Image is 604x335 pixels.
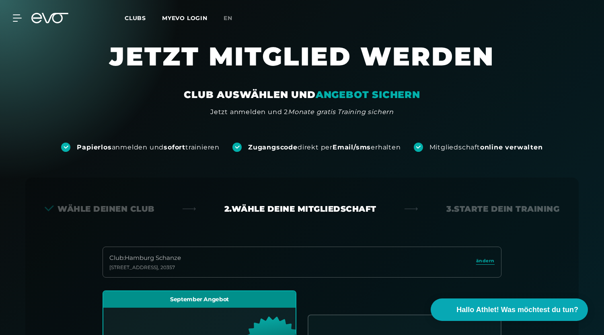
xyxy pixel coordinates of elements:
[210,107,394,117] div: Jetzt anmelden und 2
[333,143,371,151] strong: Email/sms
[456,304,578,315] span: Hallo Athlet! Was möchtest du tun?
[224,14,242,23] a: en
[109,253,181,263] div: Club : Hamburg Schanze
[224,203,376,214] div: 2. Wähle deine Mitgliedschaft
[164,143,185,151] strong: sofort
[446,203,559,214] div: 3. Starte dein Training
[480,143,543,151] strong: online verwalten
[125,14,146,22] span: Clubs
[224,14,232,22] span: en
[476,257,495,267] a: ändern
[429,143,543,152] div: Mitgliedschaft
[248,143,298,151] strong: Zugangscode
[184,88,420,101] div: CLUB AUSWÄHLEN UND
[248,143,401,152] div: direkt per erhalten
[476,257,495,264] span: ändern
[61,40,543,88] h1: JETZT MITGLIED WERDEN
[77,143,111,151] strong: Papierlos
[288,108,394,116] em: Monate gratis Training sichern
[316,89,420,100] em: ANGEBOT SICHERN
[431,298,588,321] button: Hallo Athlet! Was möchtest du tun?
[109,264,181,271] div: [STREET_ADDRESS] , 20357
[125,14,162,22] a: Clubs
[162,14,207,22] a: MYEVO LOGIN
[45,203,154,214] div: Wähle deinen Club
[77,143,220,152] div: anmelden und trainieren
